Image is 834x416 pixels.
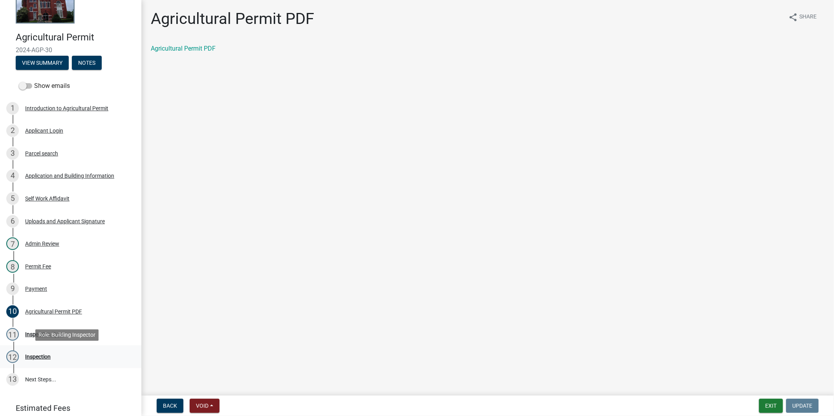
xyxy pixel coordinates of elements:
div: Agricultural Permit PDF [25,309,82,314]
span: Void [196,403,208,409]
span: Update [792,403,812,409]
div: 10 [6,305,19,318]
div: 9 [6,283,19,295]
div: Uploads and Applicant Signature [25,219,105,224]
button: Void [190,399,219,413]
div: 6 [6,215,19,228]
div: 1 [6,102,19,115]
div: 3 [6,147,19,160]
button: View Summary [16,56,69,70]
button: Back [157,399,183,413]
i: share [788,13,798,22]
div: Applicant Login [25,128,63,133]
div: Payment [25,286,47,292]
div: Inspection Type [25,332,64,337]
div: 5 [6,192,19,205]
div: Introduction to Agricultural Permit [25,106,108,111]
div: Admin Review [25,241,59,246]
div: 12 [6,350,19,363]
wm-modal-confirm: Summary [16,60,69,66]
h4: Agricultural Permit [16,32,135,43]
label: Show emails [19,81,70,91]
div: 7 [6,237,19,250]
div: 11 [6,328,19,341]
div: 13 [6,373,19,386]
div: Inspection [25,354,51,359]
div: 2 [6,124,19,137]
div: Permit Fee [25,264,51,269]
span: 2024-AGP-30 [16,46,126,54]
div: 8 [6,260,19,273]
a: Estimated Fees [6,400,129,416]
span: Share [799,13,817,22]
div: Application and Building Information [25,173,114,179]
div: 4 [6,170,19,182]
div: Parcel search [25,151,58,156]
button: shareShare [782,9,823,25]
div: Self Work Affidavit [25,196,69,201]
span: Back [163,403,177,409]
h1: Agricultural Permit PDF [151,9,314,28]
div: Role: Building Inspector [35,329,99,341]
a: Agricultural Permit PDF [151,45,216,52]
button: Exit [759,399,783,413]
button: Update [786,399,819,413]
wm-modal-confirm: Notes [72,60,102,66]
button: Notes [72,56,102,70]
